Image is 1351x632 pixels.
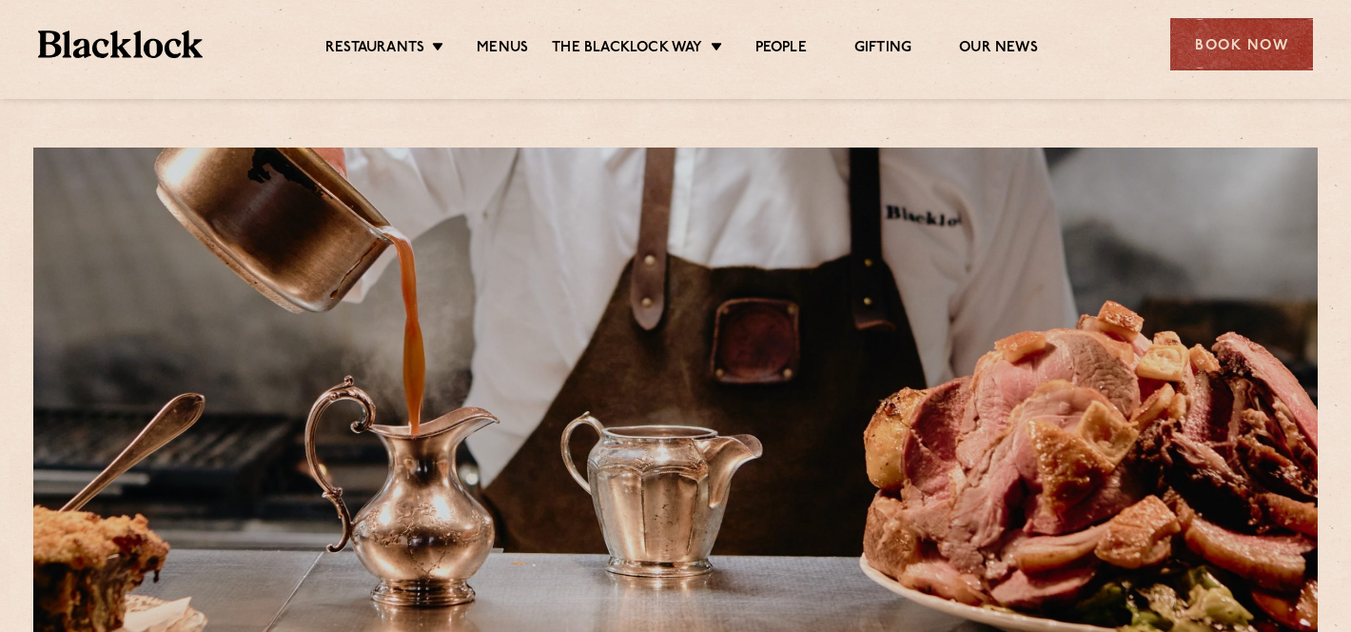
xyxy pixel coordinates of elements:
a: People [755,39,807,60]
a: The Blacklock Way [552,39,702,60]
a: Restaurants [325,39,424,60]
a: Our News [959,39,1038,60]
a: Gifting [854,39,911,60]
img: BL_Textured_Logo-footer-cropped.svg [38,30,203,58]
a: Menus [477,39,528,60]
div: Book Now [1170,18,1313,70]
